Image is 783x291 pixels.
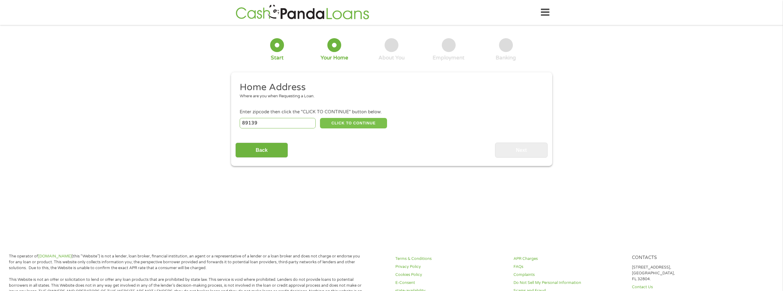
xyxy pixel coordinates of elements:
a: E-Consent [395,280,506,286]
input: Enter Zipcode (e.g 01510) [240,118,316,128]
input: Next [495,143,548,158]
a: Do Not Sell My Personal Information [513,280,624,286]
div: About You [378,55,405,61]
h4: Contacts [632,255,743,261]
input: Back [235,143,288,158]
div: Enter zipcode then click the "CLICK TO CONTINUE" button below. [240,109,543,115]
a: [DOMAIN_NAME] [38,254,72,259]
img: GetLoanNow Logo [234,4,371,21]
div: Where are you when Requesting a Loan. [240,93,539,99]
div: Your Home [321,55,348,61]
p: The operator of (this “Website”) is not a lender, loan broker, financial institution, an agent or... [9,253,364,271]
div: Employment [433,55,465,61]
a: FAQs [513,264,624,270]
p: [STREET_ADDRESS], [GEOGRAPHIC_DATA], FL 32804. [632,265,743,282]
div: Banking [496,55,516,61]
a: Terms & Conditions [395,256,506,262]
a: APR Charges [513,256,624,262]
div: Start [271,55,284,61]
a: Contact Us [632,284,743,290]
a: Privacy Policy [395,264,506,270]
a: Complaints [513,272,624,278]
button: CLICK TO CONTINUE [320,118,387,128]
h2: Home Address [240,81,539,94]
a: Cookies Policy [395,272,506,278]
